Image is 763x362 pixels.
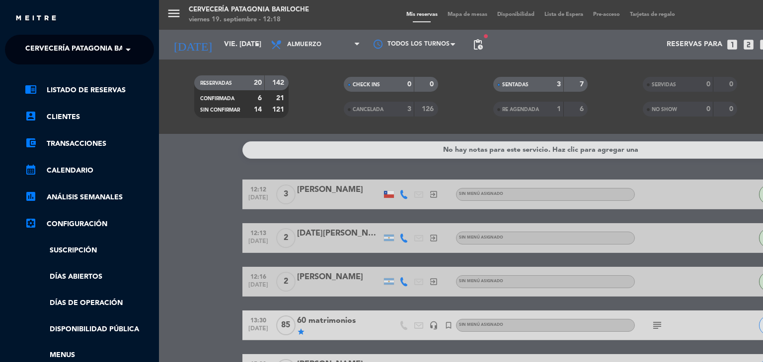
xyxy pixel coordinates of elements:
a: assessmentANÁLISIS SEMANALES [25,191,154,203]
i: account_balance_wallet [25,137,37,149]
a: Menus [25,350,154,361]
a: account_boxClientes [25,111,154,123]
a: calendar_monthCalendario [25,165,154,177]
i: settings_applications [25,217,37,229]
a: account_balance_walletTransacciones [25,138,154,150]
i: chrome_reader_mode [25,83,37,95]
img: MEITRE [15,15,57,22]
a: Disponibilidad pública [25,324,154,335]
i: calendar_month [25,164,37,176]
span: Cervecería Patagonia Bariloche [25,39,155,60]
i: account_box [25,110,37,122]
a: Configuración [25,218,154,230]
a: Suscripción [25,245,154,256]
a: Días de Operación [25,298,154,309]
i: assessment [25,190,37,202]
a: chrome_reader_modeListado de Reservas [25,84,154,96]
a: Días abiertos [25,271,154,283]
